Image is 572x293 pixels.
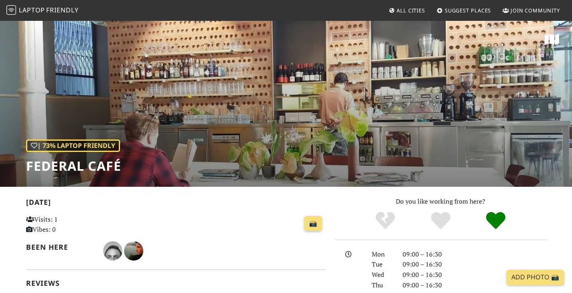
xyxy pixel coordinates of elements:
[507,270,564,285] a: Add Photo 📸
[397,7,425,14] span: All Cities
[367,270,397,280] div: Wed
[358,211,413,231] div: No
[434,3,495,18] a: Suggest Places
[468,211,523,231] div: Definitely!
[26,158,121,174] h1: Federal Café
[367,280,397,291] div: Thu
[445,7,491,14] span: Suggest Places
[6,5,16,15] img: LaptopFriendly
[19,6,45,14] span: Laptop
[385,3,428,18] a: All Cities
[398,259,551,270] div: 09:00 – 16:30
[26,139,120,152] div: | 73% Laptop Friendly
[398,270,551,280] div: 09:00 – 16:30
[103,246,124,255] span: Matteo Palmieri
[6,4,79,18] a: LaptopFriendly LaptopFriendly
[124,246,143,255] span: Tobias Jansson
[46,6,78,14] span: Friendly
[398,280,551,291] div: 09:00 – 16:30
[398,249,551,260] div: 09:00 – 16:30
[26,279,326,287] h2: Reviews
[511,7,560,14] span: Join Community
[367,249,397,260] div: Mon
[413,211,468,231] div: Yes
[103,241,122,261] img: 3041-matteo.jpg
[124,241,143,261] img: 1570-tobias.jpg
[26,243,94,251] h2: Been here
[26,214,120,235] p: Visits: 1 Vibes: 0
[335,196,546,207] p: Do you like working from here?
[499,3,563,18] a: Join Community
[26,198,326,210] h2: [DATE]
[367,259,397,270] div: Tue
[304,216,322,231] a: 📸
